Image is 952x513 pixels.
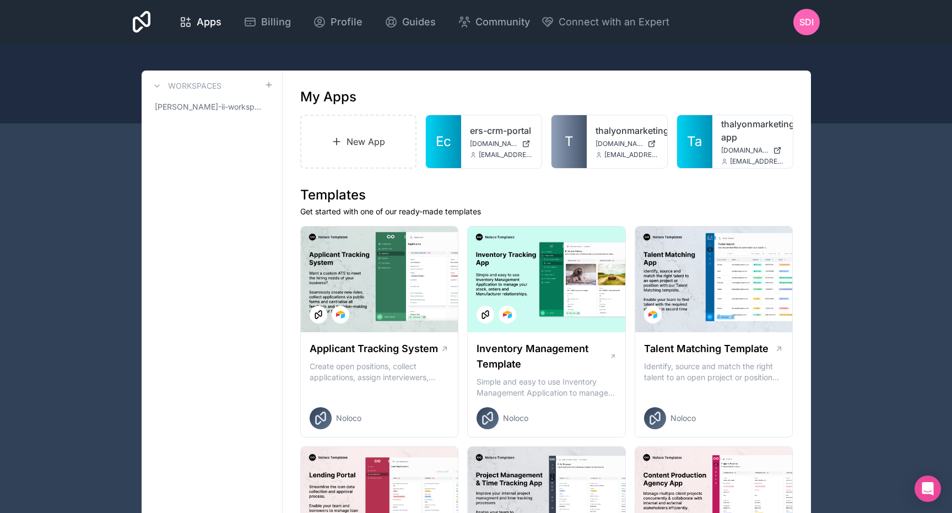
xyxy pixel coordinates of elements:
[336,310,345,319] img: Airtable Logo
[470,139,533,148] a: [DOMAIN_NAME]
[449,10,539,34] a: Community
[261,14,291,30] span: Billing
[799,15,814,29] span: SDI
[300,115,417,169] a: New App
[300,186,793,204] h1: Templates
[300,206,793,217] p: Get started with one of our ready-made templates
[644,361,784,383] p: Identify, source and match the right talent to an open project or position with our Talent Matchi...
[426,115,461,168] a: Ec
[503,413,528,424] span: Noloco
[677,115,712,168] a: Ta
[596,139,658,148] a: [DOMAIN_NAME]
[721,117,784,144] a: thalyonmarketing-app
[470,139,517,148] span: [DOMAIN_NAME]
[559,14,669,30] span: Connect with an Expert
[155,101,264,112] span: [PERSON_NAME]-ii-workspace
[170,10,230,34] a: Apps
[479,150,533,159] span: [EMAIL_ADDRESS][DOMAIN_NAME]
[604,150,658,159] span: [EMAIL_ADDRESS][DOMAIN_NAME]
[436,133,451,150] span: Ec
[304,10,371,34] a: Profile
[670,413,696,424] span: Noloco
[150,97,273,117] a: [PERSON_NAME]-ii-workspace
[470,124,533,137] a: ers-crm-portal
[477,376,616,398] p: Simple and easy to use Inventory Management Application to manage your stock, orders and Manufact...
[336,413,361,424] span: Noloco
[503,310,512,319] img: Airtable Logo
[197,14,221,30] span: Apps
[310,341,438,357] h1: Applicant Tracking System
[565,133,574,150] span: T
[376,10,445,34] a: Guides
[915,476,941,502] div: Open Intercom Messenger
[721,146,784,155] a: [DOMAIN_NAME]
[331,14,363,30] span: Profile
[596,124,658,137] a: thalyonmarketing
[541,14,669,30] button: Connect with an Expert
[730,157,784,166] span: [EMAIL_ADDRESS][DOMAIN_NAME]
[402,14,436,30] span: Guides
[150,79,221,93] a: Workspaces
[300,88,356,106] h1: My Apps
[235,10,300,34] a: Billing
[477,341,609,372] h1: Inventory Management Template
[687,133,702,150] span: Ta
[310,361,450,383] p: Create open positions, collect applications, assign interviewers, centralise candidate feedback a...
[475,14,530,30] span: Community
[644,341,769,357] h1: Talent Matching Template
[168,80,221,91] h3: Workspaces
[721,146,769,155] span: [DOMAIN_NAME]
[551,115,587,168] a: T
[596,139,643,148] span: [DOMAIN_NAME]
[648,310,657,319] img: Airtable Logo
